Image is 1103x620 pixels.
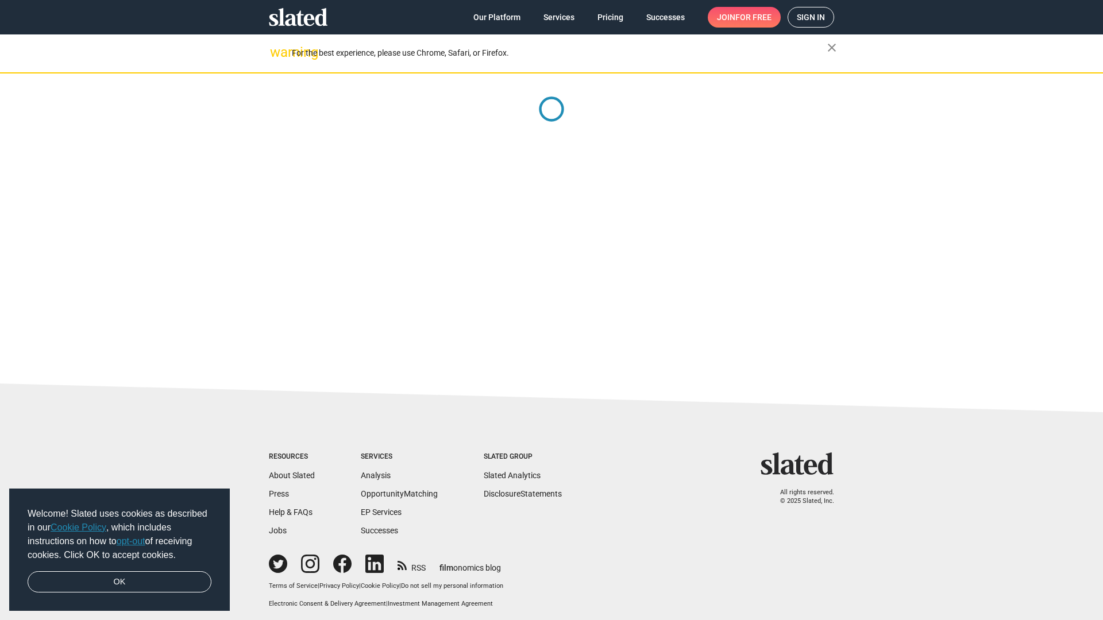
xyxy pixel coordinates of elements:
[269,507,313,517] a: Help & FAQs
[361,582,399,590] a: Cookie Policy
[28,507,211,562] span: Welcome! Slated uses cookies as described in our , which includes instructions on how to of recei...
[825,41,839,55] mat-icon: close
[269,600,386,607] a: Electronic Consent & Delivery Agreement
[270,45,284,59] mat-icon: warning
[768,489,834,505] p: All rights reserved. © 2025 Slated, Inc.
[399,582,401,590] span: |
[361,507,402,517] a: EP Services
[28,571,211,593] a: dismiss cookie message
[269,452,315,462] div: Resources
[318,582,319,590] span: |
[9,489,230,611] div: cookieconsent
[735,7,772,28] span: for free
[319,582,359,590] a: Privacy Policy
[361,526,398,535] a: Successes
[484,471,541,480] a: Slated Analytics
[534,7,584,28] a: Services
[788,7,834,28] a: Sign in
[464,7,530,28] a: Our Platform
[637,7,694,28] a: Successes
[269,582,318,590] a: Terms of Service
[717,7,772,28] span: Join
[484,452,562,462] div: Slated Group
[439,563,453,572] span: film
[646,7,685,28] span: Successes
[359,582,361,590] span: |
[388,600,493,607] a: Investment Management Agreement
[51,522,106,532] a: Cookie Policy
[361,471,391,480] a: Analysis
[473,7,520,28] span: Our Platform
[484,489,562,498] a: DisclosureStatements
[398,556,426,573] a: RSS
[269,489,289,498] a: Press
[597,7,623,28] span: Pricing
[386,600,388,607] span: |
[439,553,501,573] a: filmonomics blog
[797,7,825,27] span: Sign in
[708,7,781,28] a: Joinfor free
[588,7,633,28] a: Pricing
[361,452,438,462] div: Services
[269,471,315,480] a: About Slated
[269,526,287,535] a: Jobs
[361,489,438,498] a: OpportunityMatching
[401,582,503,591] button: Do not sell my personal information
[292,45,827,61] div: For the best experience, please use Chrome, Safari, or Firefox.
[543,7,574,28] span: Services
[117,536,145,546] a: opt-out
